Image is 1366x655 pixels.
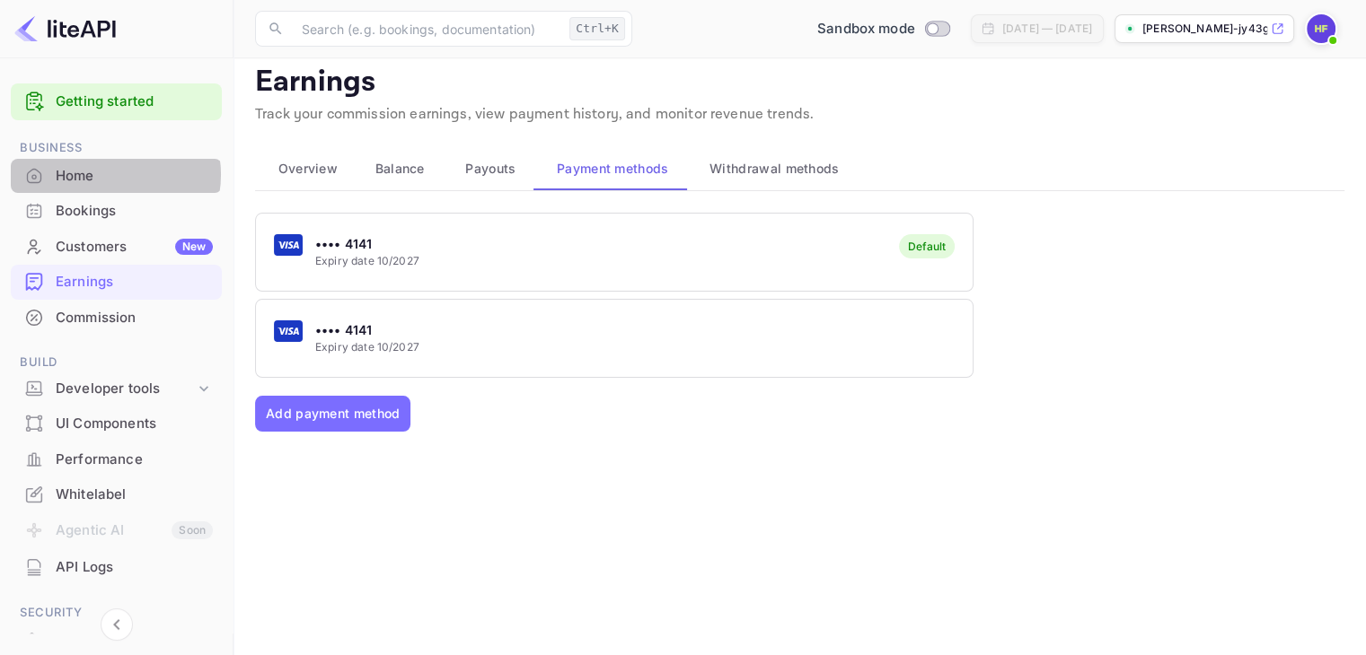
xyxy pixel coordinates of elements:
a: Whitelabel [11,477,222,511]
a: UI Components [11,406,222,440]
div: Home [11,159,222,194]
img: LiteAPI logo [14,14,116,43]
div: [DATE] — [DATE] [1002,21,1092,37]
div: Developer tools [11,373,222,405]
div: Default [908,240,946,253]
div: Performance [11,442,222,477]
span: Build [11,353,222,372]
p: •••• 4141 [315,320,419,339]
div: Ctrl+K [569,17,625,40]
div: Developer tools [56,379,195,399]
div: Commission [11,301,222,336]
span: Balance [375,158,425,179]
a: Getting started [56,92,213,112]
a: API Logs [11,550,222,583]
div: Customers [56,237,213,258]
p: [PERSON_NAME]-jy43g.nuit... [1142,21,1267,37]
p: •••• 4141 [315,234,419,253]
div: UI Components [11,406,222,441]
img: Hakim Fabio [1307,14,1335,43]
span: Withdrawal methods [709,158,839,179]
span: Overview [278,158,338,179]
div: New [175,239,213,255]
a: Bookings [11,194,222,227]
div: Commission [56,308,213,328]
a: CustomersNew [11,230,222,263]
a: Home [11,159,222,192]
div: Home [56,166,213,187]
a: Performance [11,442,222,476]
span: 10/2027 [377,340,419,354]
button: •••• 4141Expiry date 10/2027 [255,299,974,378]
div: Switch to Production mode [810,19,956,39]
button: Collapse navigation [101,608,133,641]
button: Add payment method [255,396,410,432]
span: 10/2027 [377,254,419,267]
span: Business [11,138,222,158]
div: CustomersNew [11,230,222,265]
div: Whitelabel [56,485,213,505]
div: API Logs [56,557,213,578]
div: Whitelabel [11,477,222,512]
div: Performance [56,450,213,470]
span: Payouts [465,158,516,179]
div: Bookings [56,201,213,222]
p: Expiry date [315,253,419,269]
div: UI Components [56,414,213,434]
div: Team management [56,630,213,651]
a: Earnings [11,265,222,298]
span: Security [11,603,222,623]
a: Commission [11,301,222,334]
p: Expiry date [315,339,419,355]
p: Earnings [255,65,1344,100]
div: API Logs [11,550,222,585]
div: Earnings [56,272,213,293]
button: •••• 4141Expiry date 10/2027Default [255,213,974,292]
div: Bookings [11,194,222,229]
div: scrollable auto tabs example [255,147,1344,190]
p: Track your commission earnings, view payment history, and monitor revenue trends. [255,104,1344,126]
span: Sandbox mode [817,19,915,39]
input: Search (e.g. bookings, documentation) [291,11,562,47]
span: Payment methods [557,158,669,179]
div: Earnings [11,265,222,300]
div: Getting started [11,83,222,120]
